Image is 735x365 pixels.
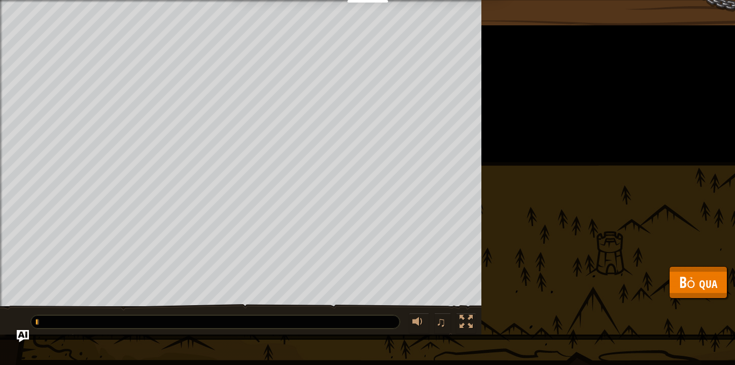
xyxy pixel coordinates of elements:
[436,314,446,330] span: ♫
[17,330,29,342] button: Ask AI
[456,313,476,334] button: Bật tắt chế độ toàn màn hình
[434,313,451,334] button: ♫
[409,313,429,334] button: Tùy chỉnh âm lượng
[669,266,727,299] button: Bỏ qua
[679,272,717,293] span: Bỏ qua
